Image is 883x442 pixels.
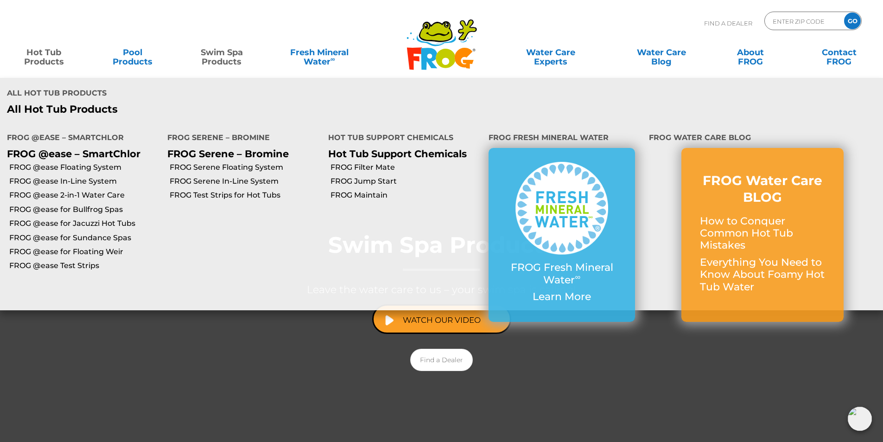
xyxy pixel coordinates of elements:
[507,262,616,286] p: FROG Fresh Mineral Water
[9,176,160,186] a: FROG @ease In-Line System
[700,172,825,298] a: FROG Water Care BLOG How to Conquer Common Hot Tub Mistakes Everything You Need to Know About Foa...
[328,148,475,160] p: Hot Tub Support Chemicals
[507,291,616,303] p: Learn More
[9,233,160,243] a: FROG @ease for Sundance Spas
[330,162,482,173] a: FROG Filter Mate
[410,349,473,371] a: Find a Dealer
[704,12,752,35] p: Find A Dealer
[805,43,874,62] a: ContactFROG
[7,129,153,148] h4: FROG @ease – SmartChlor
[328,129,475,148] h4: Hot Tub Support Chemicals
[187,43,256,62] a: Swim SpaProducts
[772,14,834,28] input: Zip Code Form
[575,272,580,282] sup: ∞
[330,55,335,63] sup: ∞
[167,148,314,160] p: FROG Serene – Bromine
[7,103,435,115] a: All Hot Tub Products
[700,215,825,252] p: How to Conquer Common Hot Tub Mistakes
[844,13,861,29] input: GO
[9,247,160,257] a: FROG @ease for Floating Weir
[330,190,482,200] a: FROG Maintain
[627,43,696,62] a: Water CareBlog
[9,261,160,271] a: FROG @ease Test Strips
[9,190,160,200] a: FROG @ease 2-in-1 Water Care
[489,129,635,148] h4: FROG Fresh Mineral Water
[649,129,876,148] h4: FROG Water Care Blog
[276,43,362,62] a: Fresh MineralWater∞
[170,176,321,186] a: FROG Serene In-Line System
[330,176,482,186] a: FROG Jump Start
[7,85,435,103] h4: All Hot Tub Products
[507,162,616,307] a: FROG Fresh Mineral Water∞ Learn More
[372,304,511,334] a: Watch Our Video
[170,190,321,200] a: FROG Test Strips for Hot Tubs
[9,162,160,173] a: FROG @ease Floating System
[700,172,825,206] h3: FROG Water Care BLOG
[495,43,607,62] a: Water CareExperts
[7,148,153,160] p: FROG @ease – SmartChlor
[848,407,872,431] img: openIcon
[98,43,167,62] a: PoolProducts
[170,162,321,173] a: FROG Serene Floating System
[9,218,160,229] a: FROG @ease for Jacuzzi Hot Tubs
[9,205,160,215] a: FROG @ease for Bullfrog Spas
[167,129,314,148] h4: FROG Serene – Bromine
[716,43,785,62] a: AboutFROG
[9,43,78,62] a: Hot TubProducts
[700,256,825,293] p: Everything You Need to Know About Foamy Hot Tub Water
